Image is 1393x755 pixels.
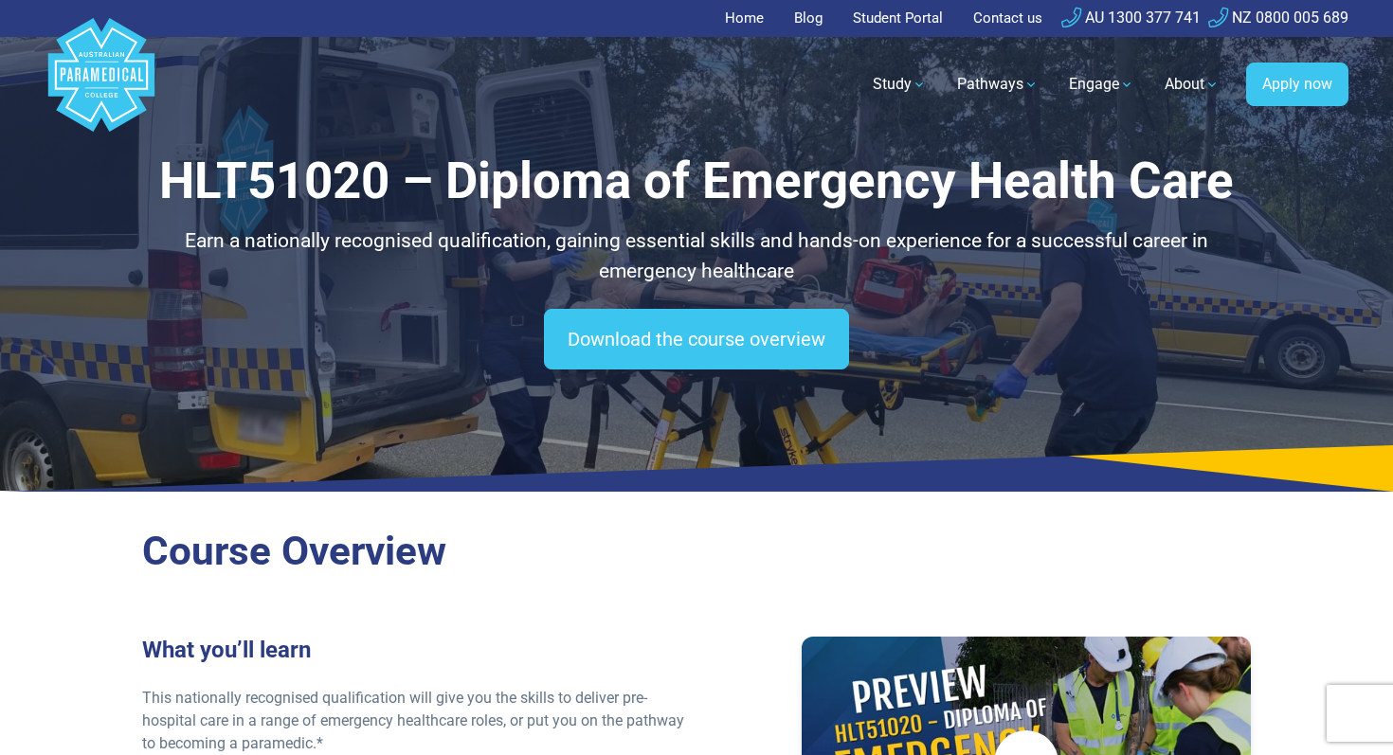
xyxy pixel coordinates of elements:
[1153,58,1231,111] a: About
[142,687,685,755] p: This nationally recognised qualification will give you the skills to deliver pre-hospital care in...
[45,37,158,133] a: Australian Paramedical College
[1208,9,1348,27] a: NZ 0800 005 689
[142,637,685,664] h3: What you’ll learn
[142,528,1251,576] h2: Course Overview
[142,226,1251,286] p: Earn a nationally recognised qualification, gaining essential skills and hands-on experience for ...
[946,58,1050,111] a: Pathways
[1058,58,1146,111] a: Engage
[861,58,938,111] a: Study
[1246,63,1348,106] a: Apply now
[544,309,849,369] a: Download the course overview
[1061,9,1201,27] a: AU 1300 377 741
[142,152,1251,211] h1: HLT51020 – Diploma of Emergency Health Care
